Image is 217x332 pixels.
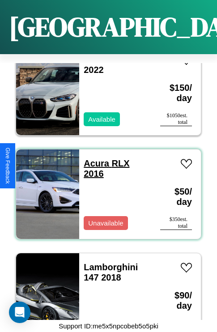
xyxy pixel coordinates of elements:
h3: $ 150 / day [160,74,192,112]
div: $ 350 est. total [160,216,192,230]
div: Give Feedback [4,148,11,184]
p: Unavailable [88,217,123,229]
a: Lamborghini 147 2018 [84,262,138,282]
a: BMW M440i 2022 [84,55,133,75]
h3: $ 50 / day [160,178,192,216]
p: Support ID: me5x5npcobeb5o5pki [59,320,158,332]
div: $ 1050 est. total [160,112,192,126]
a: Acura RLX 2016 [84,158,129,179]
p: Available [88,113,115,125]
h3: $ 90 / day [160,281,192,320]
div: Open Intercom Messenger [9,302,30,323]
